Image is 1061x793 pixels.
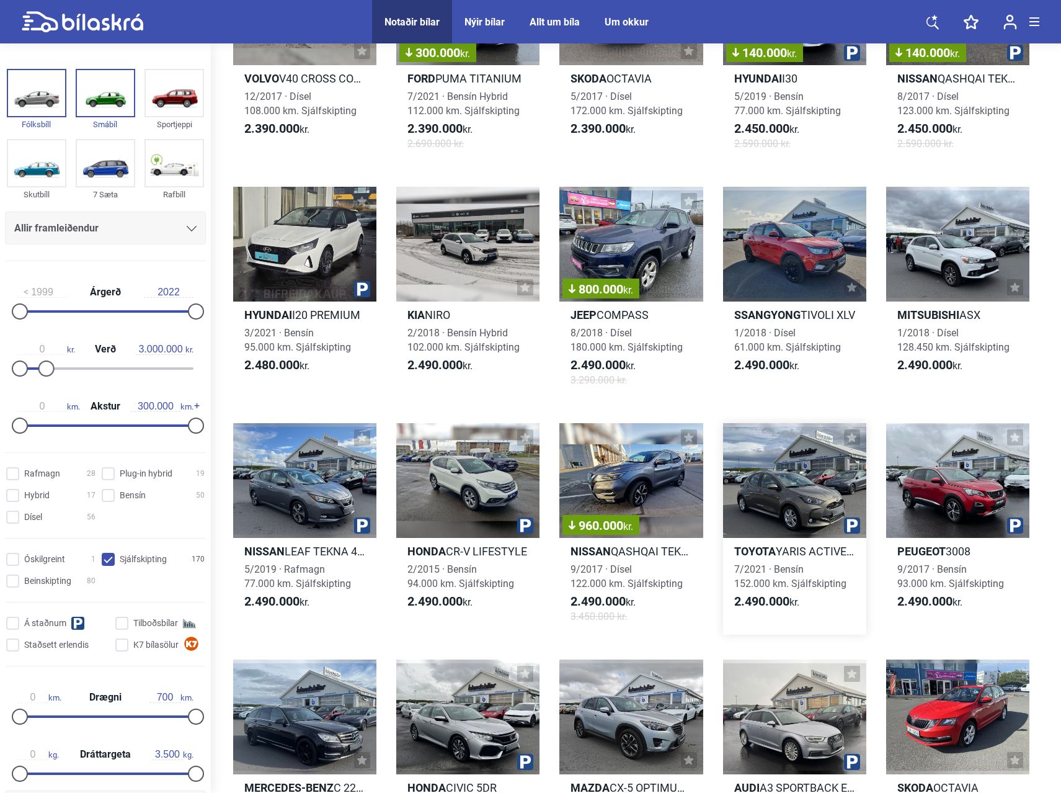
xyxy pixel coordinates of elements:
h2: QASHQAI TEKNA [886,71,1029,86]
b: 2.390.000 [570,121,626,136]
span: 17 [87,489,95,502]
h2: CR-V LIFESTYLE [396,544,539,558]
span: 56 [87,511,95,524]
span: Bensín [120,489,146,502]
span: kr. [950,48,960,60]
span: 12/2017 · Dísel 108.000 km. Sjálfskipting [244,91,357,117]
h2: ASX [886,308,1029,322]
b: Hyundai [244,308,292,321]
b: 2.450.000 [734,121,789,136]
span: 9/2017 · Bensín 93.000 km. Sjálfskipting [897,563,1004,589]
span: kr. [734,358,799,373]
span: 5/2019 · Rafmagn 77.000 km. Sjálfskipting [244,563,351,589]
b: Honda [407,545,446,558]
div: Fólksbíll [7,117,66,132]
a: Peugeot30089/2017 · Bensín93.000 km. Sjálfskipting2.490.000kr. [886,423,1029,635]
span: 1 [91,553,95,566]
a: 960.000kr.NissanQASHQAI TEKNA9/2017 · Dísel122.000 km. Sjálfskipting2.490.000kr.3.450.000 kr. [559,423,703,635]
span: kr. [407,122,473,137]
span: 5/2019 · Bensín 77.000 km. Sjálfskipting [734,91,841,117]
span: 8/2018 · Dísel 180.000 km. Sjálfskipting [570,327,683,353]
span: Sjálfskipting [120,553,167,566]
b: Hyundai [734,72,782,85]
b: 2.490.000 [734,594,789,609]
span: kr. [897,122,962,137]
span: 2.590.000 kr. [734,137,791,151]
span: km. [131,401,193,412]
b: Nissan [244,545,285,558]
b: 2.490.000 [244,594,300,609]
span: Hybrid [24,489,50,502]
span: 960.000 [569,519,633,532]
b: Kia [407,308,425,321]
b: 2.480.000 [244,357,300,372]
a: HyundaiI20 PREMIUM3/2021 · Bensín95.000 km. Sjálfskipting2.480.000kr. [233,187,376,398]
span: kr. [570,122,636,137]
span: kr. [897,358,962,373]
b: 2.490.000 [897,594,952,609]
a: HondaCR-V LIFESTYLE2/2015 · Bensín94.000 km. Sjálfskipting2.490.000kr. [396,423,539,635]
h2: 3008 [886,544,1029,558]
img: parking.png [354,517,370,534]
b: 2.490.000 [407,357,463,372]
div: Smábíl [76,117,135,132]
a: KiaNIRO2/2018 · Bensín Hybrid102.000 km. Sjálfskipting2.490.000kr. [396,187,539,398]
a: Nýir bílar [464,16,505,28]
a: ToyotaYARIS ACTIVE HYBRID7/2021 · Bensín152.000 km. Sjálfskipting2.490.000kr. [723,423,866,635]
span: 1/2018 · Dísel 61.000 km. Sjálfskipting [734,327,841,353]
h2: YARIS ACTIVE HYBRID [723,544,866,558]
span: kg. [17,749,59,760]
a: NissanLEAF TEKNA 40KWH5/2019 · Rafmagn77.000 km. Sjálfskipting2.490.000kr. [233,423,376,635]
span: 140.000 [895,47,960,59]
a: MitsubishiASX1/2018 · Dísel128.450 km. Sjálfskipting2.490.000kr. [886,187,1029,398]
span: Drægni [86,692,125,702]
span: kr. [244,358,309,373]
div: Sportjeppi [144,117,204,132]
a: SsangyongTIVOLI XLV1/2018 · Dísel61.000 km. Sjálfskipting2.490.000kr. [723,187,866,398]
span: K7 bílasölur [133,638,179,652]
span: Plug-in hybrid [120,467,172,480]
span: Dísel [24,511,42,524]
img: parking.png [1007,517,1023,534]
img: user-login.svg [1003,14,1017,30]
div: 7 Sæta [76,187,135,202]
span: 2/2018 · Bensín Hybrid 102.000 km. Sjálfskipting [407,327,520,353]
span: kr. [570,358,636,373]
span: kr. [734,594,799,609]
img: parking.png [517,754,533,770]
span: 7/2021 · Bensín Hybrid 112.000 km. Sjálfskipting [407,91,520,117]
span: kr. [407,358,473,373]
img: parking.png [844,45,860,61]
span: 140.000 [732,47,797,59]
h2: LEAF TEKNA 40KWH [233,544,376,558]
span: Allir framleiðendur [14,220,99,237]
img: parking.png [844,517,860,534]
span: 3.290.000 kr. [570,373,627,387]
span: Á staðnum [24,617,66,630]
span: Árgerð [87,287,124,297]
span: 8/2017 · Dísel 123.000 km. Sjálfskipting [897,91,1010,117]
span: 1/2018 · Dísel 128.450 km. Sjálfskipting [897,327,1010,353]
b: Toyota [734,545,776,558]
div: Skutbíll [7,187,66,202]
h2: V40 CROSS COUNTRY [233,71,376,86]
b: 2.490.000 [570,357,626,372]
span: kr. [244,122,309,137]
b: 2.490.000 [570,594,626,609]
span: km. [17,692,61,703]
span: kr. [897,594,962,609]
img: parking.png [354,281,370,297]
a: 800.000kr.JeepCOMPASS8/2018 · Dísel180.000 km. Sjálfskipting2.490.000kr.3.290.000 kr. [559,187,703,398]
img: parking.png [517,517,533,534]
span: kr. [570,594,636,609]
b: 2.490.000 [734,357,789,372]
a: Um okkur [605,16,649,28]
b: 2.390.000 [244,121,300,136]
h2: OCTAVIA [559,71,703,86]
h2: TIVOLI XLV [723,308,866,322]
span: 50 [196,489,205,502]
b: Nissan [570,545,611,558]
b: Ssangyong [734,308,801,321]
span: km. [17,401,80,412]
